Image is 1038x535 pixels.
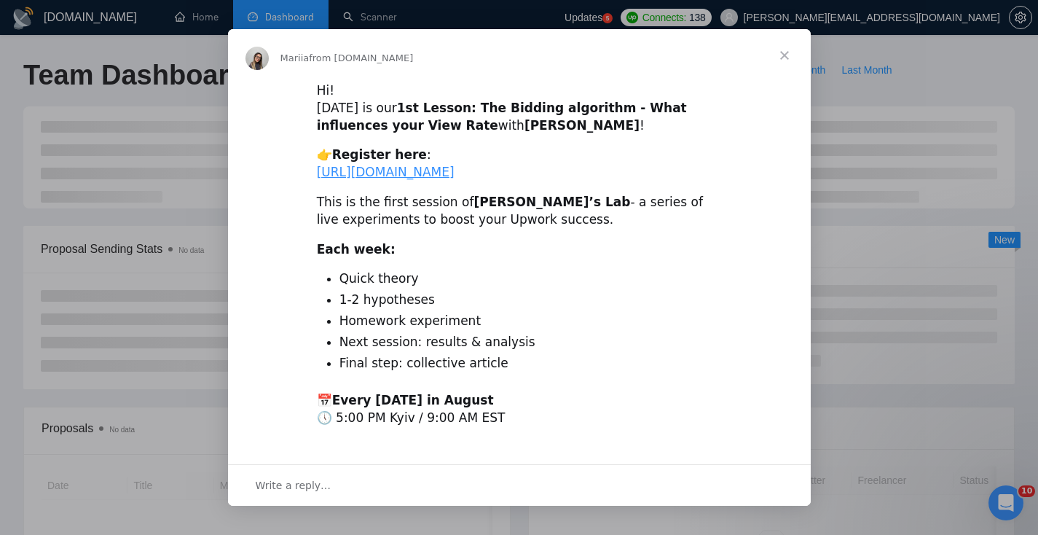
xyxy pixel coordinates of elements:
span: Write a reply… [256,476,331,495]
li: Quick theory [339,270,722,288]
li: Next session: results & analysis [339,334,722,351]
span: Close [758,29,811,82]
b: 1st Lesson: The Bidding algorithm - What influences your View Rate [317,101,687,133]
b: [PERSON_NAME]’s Lab [473,195,630,209]
b: [PERSON_NAME] [524,118,640,133]
span: Mariia [280,52,310,63]
b: Register here [332,147,427,162]
span: from [DOMAIN_NAME] [309,52,413,63]
a: [URL][DOMAIN_NAME] [317,165,455,179]
img: Profile image for Mariia [245,47,269,70]
b: Each week: [317,242,396,257]
li: Final step: collective article [339,355,722,372]
div: This is the first session of - a series of live experiments to boost your Upwork success. [317,194,722,229]
li: 1-2 hypotheses [339,292,722,309]
b: Every [DATE] in August [332,393,494,407]
li: Homework experiment [339,313,722,330]
div: Open conversation and reply [228,464,811,506]
div: 📅 🕔 5:00 PM Kyiv / 9:00 AM EST [317,392,722,427]
div: Hi! [DATE] is our with ! [317,82,722,134]
div: 👉 : [317,147,722,181]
